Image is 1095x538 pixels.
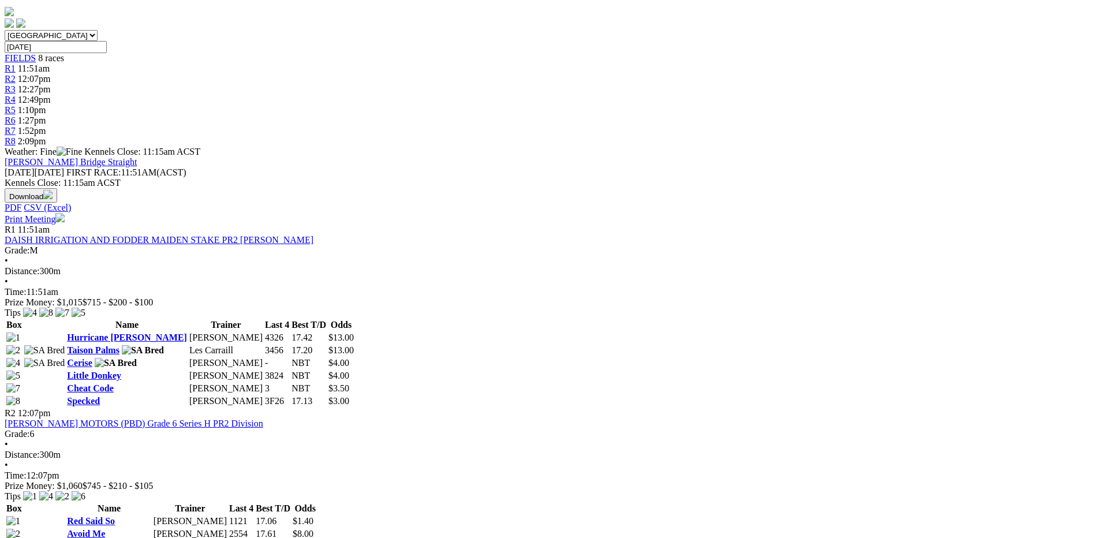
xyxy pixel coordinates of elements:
[264,357,290,369] td: -
[264,345,290,356] td: 3456
[55,308,69,318] img: 7
[189,319,263,331] th: Trainer
[5,308,21,317] span: Tips
[5,115,16,125] a: R6
[5,203,21,212] a: PDF
[5,439,8,449] span: •
[66,167,186,177] span: 11:51AM(ACST)
[291,345,327,356] td: 17.20
[328,319,354,331] th: Odds
[72,308,85,318] img: 5
[55,213,65,222] img: printer.svg
[189,370,263,382] td: [PERSON_NAME]
[66,503,152,514] th: Name
[66,167,121,177] span: FIRST RACE:
[16,18,25,28] img: twitter.svg
[5,178,1090,188] div: Kennels Close: 11:15am ACST
[5,147,84,156] span: Weather: Fine
[6,345,20,356] img: 2
[39,308,53,318] img: 8
[189,357,263,369] td: [PERSON_NAME]
[264,370,290,382] td: 3824
[5,470,27,480] span: Time:
[23,308,37,318] img: 4
[5,41,107,53] input: Select date
[24,203,71,212] a: CSV (Excel)
[5,450,39,459] span: Distance:
[328,383,349,393] span: $3.50
[189,395,263,407] td: [PERSON_NAME]
[5,297,1090,308] div: Prize Money: $1,015
[291,319,327,331] th: Best T/D
[255,503,291,514] th: Best T/D
[18,105,46,115] span: 1:10pm
[5,63,16,73] a: R1
[67,332,187,342] a: Hurricane [PERSON_NAME]
[18,136,46,146] span: 2:09pm
[229,515,254,527] td: 1121
[6,383,20,394] img: 7
[23,491,37,502] img: 1
[5,256,8,266] span: •
[5,491,21,501] span: Tips
[18,408,51,418] span: 12:07pm
[5,167,64,177] span: [DATE]
[291,395,327,407] td: 17.13
[189,383,263,394] td: [PERSON_NAME]
[6,396,20,406] img: 8
[255,515,291,527] td: 17.06
[5,245,1090,256] div: M
[264,395,290,407] td: 3F26
[72,491,85,502] img: 6
[328,345,354,355] span: $13.00
[5,84,16,94] a: R3
[95,358,137,368] img: SA Bred
[292,503,318,514] th: Odds
[328,332,354,342] span: $13.00
[18,74,51,84] span: 12:07pm
[291,357,327,369] td: NBT
[18,84,51,94] span: 12:27pm
[84,147,200,156] span: Kennels Close: 11:15am ACST
[189,332,263,343] td: [PERSON_NAME]
[5,126,16,136] span: R7
[5,245,30,255] span: Grade:
[5,53,36,63] a: FIELDS
[122,345,164,356] img: SA Bred
[291,370,327,382] td: NBT
[83,481,154,491] span: $745 - $210 - $105
[229,503,254,514] th: Last 4
[5,105,16,115] a: R5
[328,396,349,406] span: $3.00
[66,319,188,331] th: Name
[67,371,121,380] a: Little Donkey
[5,277,8,286] span: •
[264,332,290,343] td: 4326
[5,136,16,146] a: R8
[18,95,51,104] span: 12:49pm
[5,429,30,439] span: Grade:
[55,491,69,502] img: 2
[39,491,53,502] img: 4
[5,7,14,16] img: logo-grsa-white.png
[328,358,349,368] span: $4.00
[5,470,1090,481] div: 12:07pm
[67,383,113,393] a: Cheat Code
[5,287,1090,297] div: 11:51am
[5,167,35,177] span: [DATE]
[5,18,14,28] img: facebook.svg
[264,319,290,331] th: Last 4
[83,297,154,307] span: $715 - $200 - $100
[67,358,92,368] a: Cerise
[18,225,50,234] span: 11:51am
[6,320,22,330] span: Box
[24,358,65,368] img: SA Bred
[6,371,20,381] img: 5
[5,214,65,224] a: Print Meeting
[6,332,20,343] img: 1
